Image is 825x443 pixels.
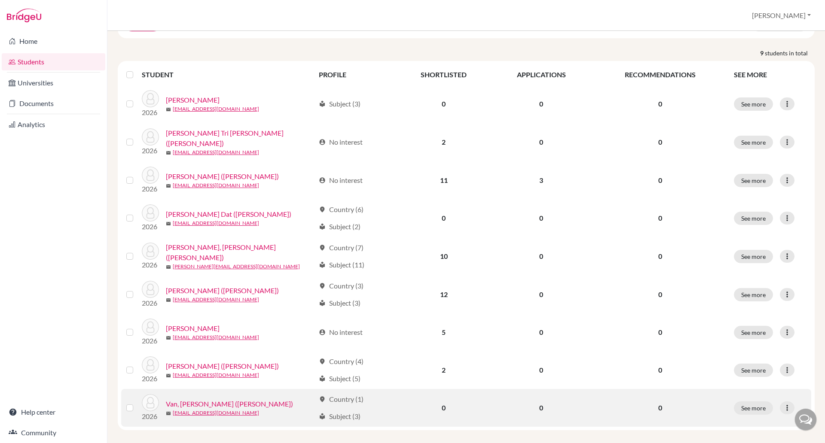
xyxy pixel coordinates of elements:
[142,204,159,221] img: Sawer, Hoang Dat (Alex)
[2,74,105,91] a: Universities
[319,411,361,422] div: Subject (3)
[142,373,159,384] p: 2026
[142,146,159,156] p: 2026
[173,334,259,341] a: [EMAIL_ADDRESS][DOMAIN_NAME]
[319,244,326,251] span: location_on
[166,209,291,219] a: [PERSON_NAME] Dat ([PERSON_NAME])
[597,175,724,185] p: 0
[491,237,591,276] td: 0
[166,128,315,149] a: [PERSON_NAME] Tri [PERSON_NAME] ([PERSON_NAME])
[597,289,724,300] p: 0
[166,264,171,270] span: mail
[166,411,171,416] span: mail
[319,139,326,146] span: account_circle
[166,95,220,105] a: [PERSON_NAME]
[396,313,491,351] td: 5
[396,123,491,161] td: 2
[166,297,171,303] span: mail
[142,128,159,146] img: Diep, Vuong Tri Nhan (Alex)
[142,107,159,118] p: 2026
[491,64,591,85] th: APPLICATIONS
[597,403,724,413] p: 0
[319,329,326,336] span: account_circle
[396,351,491,389] td: 2
[173,296,259,303] a: [EMAIL_ADDRESS][DOMAIN_NAME]
[396,276,491,313] td: 12
[734,97,773,111] button: See more
[319,100,326,107] span: local_library
[2,95,105,112] a: Documents
[142,319,159,336] img: Soriano, Alex
[319,356,364,367] div: Country (4)
[491,313,591,351] td: 0
[2,116,105,133] a: Analytics
[319,206,326,213] span: location_on
[734,212,773,225] button: See more
[319,396,326,403] span: location_on
[597,365,724,375] p: 0
[765,49,815,58] span: students in total
[491,199,591,237] td: 0
[142,260,159,270] p: 2026
[319,204,364,215] div: Country (6)
[319,375,326,382] span: local_library
[748,7,815,24] button: [PERSON_NAME]
[173,219,259,227] a: [EMAIL_ADDRESS][DOMAIN_NAME]
[734,288,773,301] button: See more
[142,298,159,308] p: 2026
[19,6,37,14] span: Help
[597,137,724,147] p: 0
[142,64,314,85] th: STUDENT
[142,167,159,184] img: Kim, HanGyeol (Alex)
[7,9,41,22] img: Bridge-U
[142,243,159,260] img: Schulz, Alexandra Dang (Alex)
[173,105,259,113] a: [EMAIL_ADDRESS][DOMAIN_NAME]
[597,99,724,109] p: 0
[2,404,105,421] a: Help center
[173,371,259,379] a: [EMAIL_ADDRESS][DOMAIN_NAME]
[396,64,491,85] th: SHORTLISTED
[2,53,105,70] a: Students
[2,424,105,441] a: Community
[166,285,279,296] a: [PERSON_NAME] ([PERSON_NAME])
[396,389,491,427] td: 0
[142,221,159,232] p: 2026
[396,199,491,237] td: 0
[166,399,293,409] a: Van, [PERSON_NAME] ([PERSON_NAME])
[142,281,159,298] img: Shcheglova, Alexandra (Sasha)
[319,298,361,308] div: Subject (3)
[491,161,591,199] td: 3
[319,300,326,306] span: local_library
[491,389,591,427] td: 0
[173,263,300,270] a: [PERSON_NAME][EMAIL_ADDRESS][DOMAIN_NAME]
[396,237,491,276] td: 10
[142,184,159,194] p: 2026
[734,401,773,415] button: See more
[734,364,773,377] button: See more
[319,175,363,185] div: No interest
[2,33,105,50] a: Home
[319,282,326,289] span: location_on
[734,174,773,187] button: See more
[491,85,591,123] td: 0
[319,373,361,384] div: Subject (5)
[166,373,171,378] span: mail
[491,276,591,313] td: 0
[319,177,326,184] span: account_circle
[142,336,159,346] p: 2026
[166,335,171,340] span: mail
[734,136,773,149] button: See more
[597,327,724,337] p: 0
[166,242,315,263] a: [PERSON_NAME], [PERSON_NAME] ([PERSON_NAME])
[173,409,259,417] a: [EMAIL_ADDRESS][DOMAIN_NAME]
[166,171,279,182] a: [PERSON_NAME] ([PERSON_NAME])
[396,161,491,199] td: 11
[166,323,220,334] a: [PERSON_NAME]
[760,49,765,58] strong: 9
[166,183,171,188] span: mail
[166,221,171,226] span: mail
[319,261,326,268] span: local_library
[319,260,364,270] div: Subject (11)
[319,243,364,253] div: Country (7)
[319,281,364,291] div: Country (3)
